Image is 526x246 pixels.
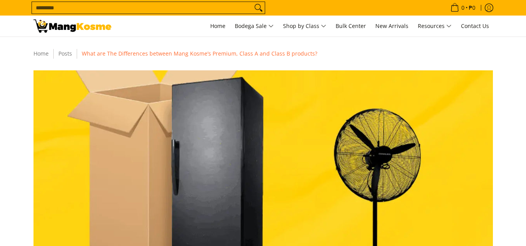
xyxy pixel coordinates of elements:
[371,16,412,37] a: New Arrivals
[252,2,265,14] button: Search
[283,21,326,31] span: Shop by Class
[460,5,466,10] span: 0
[119,16,493,37] nav: Main Menu
[33,19,111,33] img: Mang Kosme&#39;s Premium, Class A, &amp; Class B Home Appliances l MK Blog
[418,21,452,31] span: Resources
[33,50,49,57] a: Home
[210,22,225,30] span: Home
[235,21,274,31] span: Bodega Sale
[279,16,330,37] a: Shop by Class
[468,5,477,10] span: ₱0
[82,50,317,57] span: What are The Differences between Mang Kosme’s Premium, Class A and Class B products?
[414,16,456,37] a: Resources
[336,22,366,30] span: Bulk Center
[457,16,493,37] a: Contact Us
[461,22,489,30] span: Contact Us
[58,50,72,57] a: Posts
[448,3,478,12] span: •
[30,49,497,59] nav: Breadcrumbs
[206,16,229,37] a: Home
[231,16,278,37] a: Bodega Sale
[375,22,408,30] span: New Arrivals
[332,16,370,37] a: Bulk Center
